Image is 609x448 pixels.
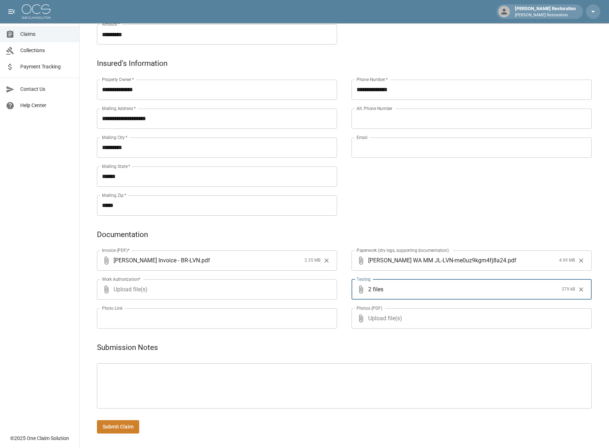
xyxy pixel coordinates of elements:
span: 2.35 MB [304,257,320,264]
label: Invoice (PDF)* [102,247,130,253]
label: Mailing City [102,134,128,140]
label: Mailing Zip [102,192,127,198]
label: Mailing Address [102,105,136,111]
label: Phone Number [357,76,388,83]
label: Alt. Phone Number [357,105,392,111]
label: Property Owner [102,76,134,83]
p: [PERSON_NAME] Restoration [515,12,576,18]
span: Collections [20,47,73,54]
span: Help Center [20,102,73,109]
label: Email [357,134,367,140]
span: 379 kB [562,286,575,293]
span: Payment Tracking [20,63,73,71]
span: Upload file(s) [114,279,318,300]
button: Submit Claim [97,420,139,434]
span: Contact Us [20,85,73,93]
span: [PERSON_NAME] Invoice - BR-LVN [114,256,200,265]
span: Claims [20,30,73,38]
label: Paperwork (dry logs, supporting documentation) [357,247,449,253]
span: . pdf [200,256,210,265]
button: Clear [576,255,587,266]
div: © 2025 One Claim Solution [10,435,69,442]
img: ocs-logo-white-transparent.png [22,4,51,19]
button: Clear [576,284,587,295]
span: 4.99 MB [559,257,575,264]
span: 2 files [368,279,559,300]
div: [PERSON_NAME] Restoration [512,5,579,18]
span: Upload file(s) [368,308,572,329]
label: Amount [102,21,120,27]
span: [PERSON_NAME] WA MM JL-LVN-me0uz9kgm4fj8a24 [368,256,506,265]
span: . pdf [506,256,516,265]
label: Photos (PDF) [357,305,382,311]
button: open drawer [4,4,19,19]
label: Mailing State [102,163,130,169]
button: Clear [321,255,332,266]
label: Work Authorization* [102,276,141,282]
label: Photo Link [102,305,123,311]
label: Testing [357,276,371,282]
